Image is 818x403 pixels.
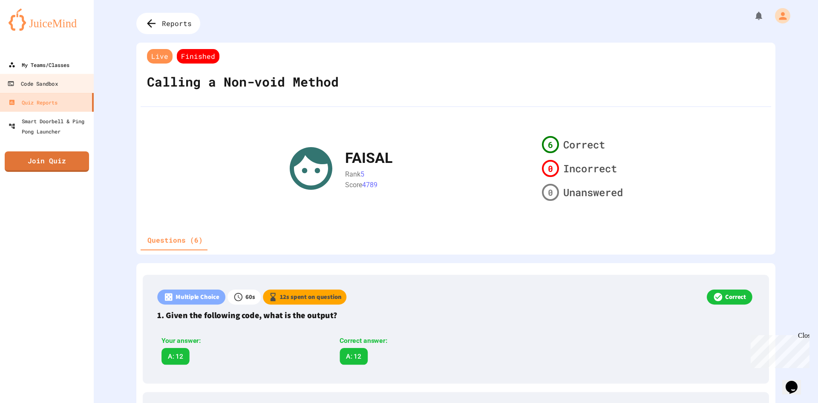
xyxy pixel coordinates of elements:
[542,136,559,153] div: 6
[161,348,190,365] div: A: 12
[141,230,210,250] button: Questions (6)
[542,184,559,201] div: 0
[5,151,89,172] a: Join Quiz
[280,293,341,302] p: 12 s spent on question
[360,170,364,178] span: 5
[345,170,360,178] span: Rank
[563,161,617,176] span: Incorrect
[3,3,59,54] div: Chat with us now!Close
[147,49,173,64] span: Live
[162,18,192,29] span: Reports
[161,336,325,346] div: Your answer:
[542,160,559,177] div: 0
[141,230,210,250] div: basic tabs example
[177,49,219,64] span: Finished
[176,293,219,302] p: Multiple Choice
[157,309,754,321] p: 1. Given the following code, what is the output?
[345,180,362,188] span: Score
[9,9,85,31] img: logo-orange.svg
[7,78,58,89] div: Code Sandbox
[563,185,623,200] span: Unanswered
[345,147,392,169] div: FAISAL
[145,66,341,98] div: Calling a Non-void Method
[340,348,368,365] div: A: 12
[725,293,746,302] p: Correct
[766,6,792,26] div: My Account
[782,369,809,394] iframe: chat widget
[9,97,58,107] div: Quiz Reports
[738,9,766,23] div: My Notifications
[9,60,69,70] div: My Teams/Classes
[563,137,605,152] span: Correct
[747,332,809,368] iframe: chat widget
[9,116,90,136] div: Smart Doorbell & Ping Pong Launcher
[340,336,503,346] div: Correct answer:
[245,293,255,302] p: 60 s
[362,180,377,188] span: 4789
